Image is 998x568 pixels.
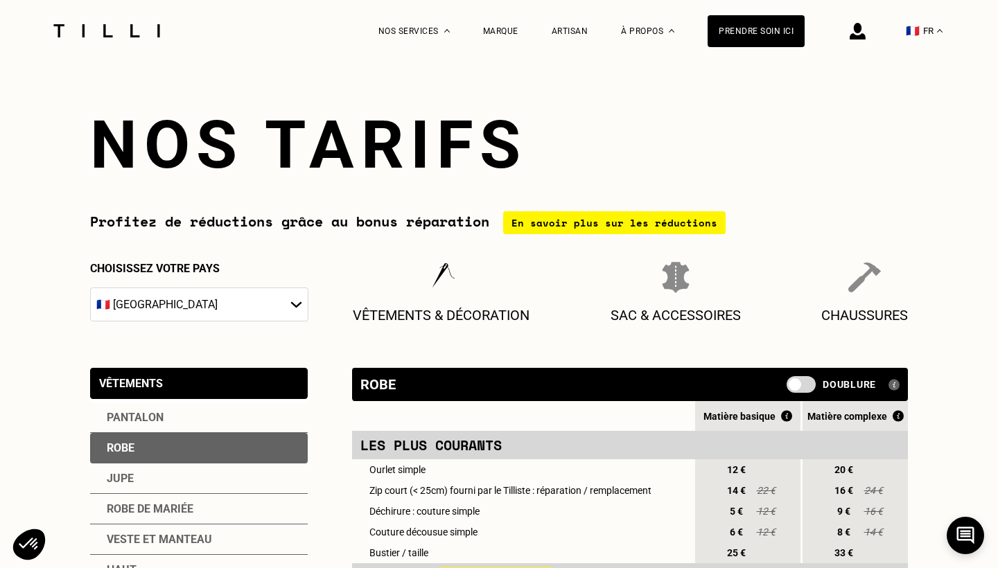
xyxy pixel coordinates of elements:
[695,410,800,422] div: Matière basique
[90,524,308,555] div: Veste et manteau
[90,433,308,463] div: Robe
[662,262,690,293] img: Sac & Accessoires
[724,506,748,517] span: 5 €
[425,262,457,293] img: Vêtements & décoration
[353,307,529,323] p: Vêtements & décoration
[823,379,876,390] span: Doublure
[352,431,693,459] td: Les plus courants
[755,526,776,538] span: 12 €
[99,377,163,390] div: Vêtements
[863,485,884,496] span: 24 €
[937,29,943,33] img: menu déroulant
[848,262,880,293] img: Chaussures
[90,211,908,234] div: Profitez de réductions grâce au bonus réparation
[444,29,450,33] img: Menu déroulant
[724,526,748,538] span: 6 €
[483,26,518,36] a: Marque
[611,307,741,323] p: Sac & Accessoires
[708,15,805,47] a: Prendre soin ici
[90,402,308,433] div: Pantalon
[90,494,308,524] div: Robe de mariée
[360,376,396,393] div: Robe
[831,526,856,538] span: 8 €
[863,506,884,517] span: 16 €
[821,307,908,323] p: Chaussures
[724,485,748,496] span: 14 €
[352,522,693,542] td: Couture décousue simple
[352,480,693,501] td: Zip court (< 25cm) fourni par le Tilliste : réparation / remplacement
[831,464,856,475] span: 20 €
[90,106,908,184] h1: Nos tarifs
[669,29,674,33] img: Menu déroulant à propos
[90,463,308,494] div: Jupe
[831,506,856,517] span: 9 €
[352,501,693,522] td: Déchirure : couture simple
[724,464,748,475] span: 12 €
[90,262,308,275] p: Choisissez votre pays
[803,410,908,422] div: Matière complexe
[906,24,920,37] span: 🇫🇷
[831,547,856,558] span: 33 €
[781,410,792,422] img: Qu'est ce que le Bonus Réparation ?
[724,547,748,558] span: 25 €
[503,211,726,234] div: En savoir plus sur les réductions
[352,459,693,480] td: Ourlet simple
[755,485,776,496] span: 22 €
[755,506,776,517] span: 12 €
[850,23,866,39] img: icône connexion
[888,379,900,391] img: Qu'est ce qu'une doublure ?
[893,410,904,422] img: Qu'est ce que le Bonus Réparation ?
[352,542,693,563] td: Bustier / taille
[49,24,165,37] img: Logo du service de couturière Tilli
[863,526,884,538] span: 14 €
[552,26,588,36] a: Artisan
[831,485,856,496] span: 16 €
